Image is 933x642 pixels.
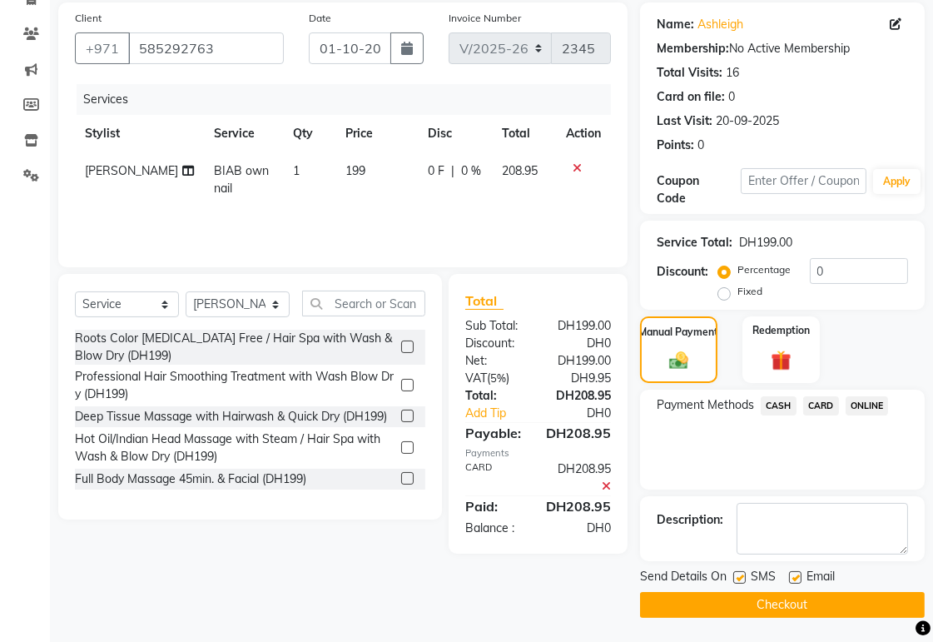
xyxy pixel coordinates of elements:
div: DH0 [538,335,624,352]
div: Last Visit: [657,112,712,130]
th: Disc [418,115,492,152]
div: Deep Tissue Massage with Hairwash & Quick Dry (DH199) [75,408,387,426]
div: Roots Color [MEDICAL_DATA] Free / Hair Spa with Wash & Blow Dry (DH199) [75,330,395,365]
div: DH208.95 [533,423,623,443]
th: Stylist [75,115,204,152]
span: Send Details On [640,568,727,589]
span: BIAB own nail [214,163,269,196]
label: Client [75,11,102,26]
div: Coupon Code [657,172,741,207]
span: Email [806,568,835,589]
div: Points: [657,137,694,154]
div: Membership: [657,40,729,57]
input: Search by Name/Mobile/Email/Code [128,32,284,64]
span: 199 [345,163,365,178]
button: Checkout [640,592,925,618]
th: Price [335,115,418,152]
div: Hot Oil/Indian Head Massage with Steam / Hair Spa with Wash & Blow Dry (DH199) [75,430,395,465]
div: DH0 [538,520,624,537]
button: +971 [75,32,130,64]
button: Apply [873,169,921,194]
div: Service Total: [657,234,732,251]
div: Name: [657,16,694,33]
div: Sub Total: [453,317,538,335]
span: CARD [803,396,839,416]
div: 16 [726,64,739,82]
input: Enter Offer / Coupon Code [741,168,866,194]
th: Action [556,115,611,152]
span: CASH [761,396,797,416]
div: DH199.00 [538,352,624,370]
div: Discount: [657,263,708,281]
div: Total: [453,387,538,405]
div: DH199.00 [538,317,624,335]
span: [PERSON_NAME] [85,163,178,178]
th: Qty [283,115,335,152]
img: _cash.svg [663,350,694,371]
div: 0 [697,137,704,154]
div: DH199.00 [739,234,792,251]
div: Balance : [453,520,538,537]
span: 208.95 [502,163,538,178]
div: DH208.95 [538,460,624,495]
div: Total Visits: [657,64,722,82]
span: 0 F [428,162,444,180]
label: Invoice Number [449,11,521,26]
label: Manual Payment [639,325,719,340]
div: 20-09-2025 [716,112,779,130]
div: Deep Cleaning Facial with Neck & Shoulder / Head Massage & Collagen Mask (DH199) [75,493,395,528]
label: Percentage [737,262,791,277]
span: | [451,162,454,180]
a: Add Tip [453,405,553,422]
div: Description: [657,511,723,529]
a: Ashleigh [697,16,743,33]
div: Payments [465,446,611,460]
span: Vat [465,371,487,386]
span: 5% [490,371,506,385]
div: DH208.95 [538,387,624,405]
label: Redemption [752,323,810,338]
span: 0 % [461,162,481,180]
div: DH9.95 [538,370,624,387]
span: ONLINE [846,396,889,416]
div: Net: [453,352,538,370]
div: Payable: [453,423,533,443]
img: _gift.svg [765,348,798,373]
div: Card on file: [657,88,725,106]
span: SMS [751,568,776,589]
div: Services [77,84,623,115]
div: Full Body Massage 45min. & Facial (DH199) [75,470,306,488]
div: 0 [728,88,735,106]
label: Date [309,11,331,26]
div: ( ) [453,370,538,387]
label: Fixed [737,284,762,299]
div: DH0 [553,405,623,422]
span: Total [465,292,504,310]
span: 1 [293,163,300,178]
div: Discount: [453,335,538,352]
div: No Active Membership [657,40,908,57]
div: Paid: [453,496,533,516]
div: CARD [453,460,538,495]
div: DH208.95 [533,496,623,516]
th: Service [204,115,284,152]
div: Professional Hair Smoothing Treatment with Wash Blow Dry (DH199) [75,368,395,403]
span: Payment Methods [657,396,754,414]
input: Search or Scan [302,291,425,316]
th: Total [492,115,556,152]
